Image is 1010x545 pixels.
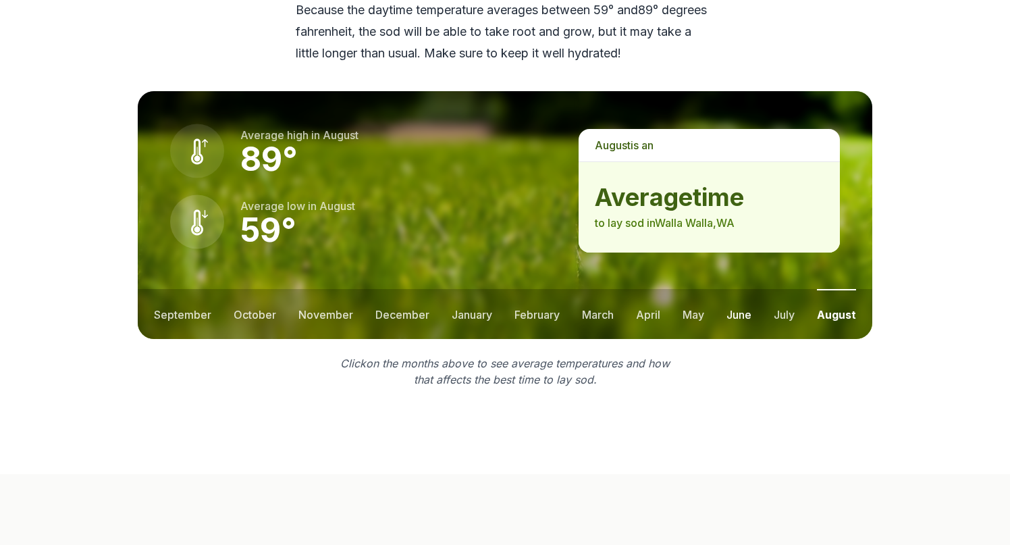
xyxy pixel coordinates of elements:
button: june [726,289,751,339]
button: august [817,289,856,339]
button: march [582,289,614,339]
strong: 89 ° [240,139,298,179]
button: november [298,289,353,339]
p: Average high in [240,127,358,143]
button: september [154,289,211,339]
span: august [595,138,631,152]
p: Average low in [240,198,355,214]
button: january [452,289,492,339]
p: Click on the months above to see average temperatures and how that affects the best time to lay sod. [332,355,678,388]
button: october [234,289,276,339]
button: february [514,289,560,339]
button: december [375,289,429,339]
button: may [683,289,704,339]
button: april [636,289,660,339]
p: is a n [579,129,840,161]
p: to lay sod in Walla Walla , WA [595,215,824,231]
span: august [319,199,355,213]
span: august [323,128,358,142]
strong: 59 ° [240,210,296,250]
strong: average time [595,184,824,211]
button: july [774,289,795,339]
